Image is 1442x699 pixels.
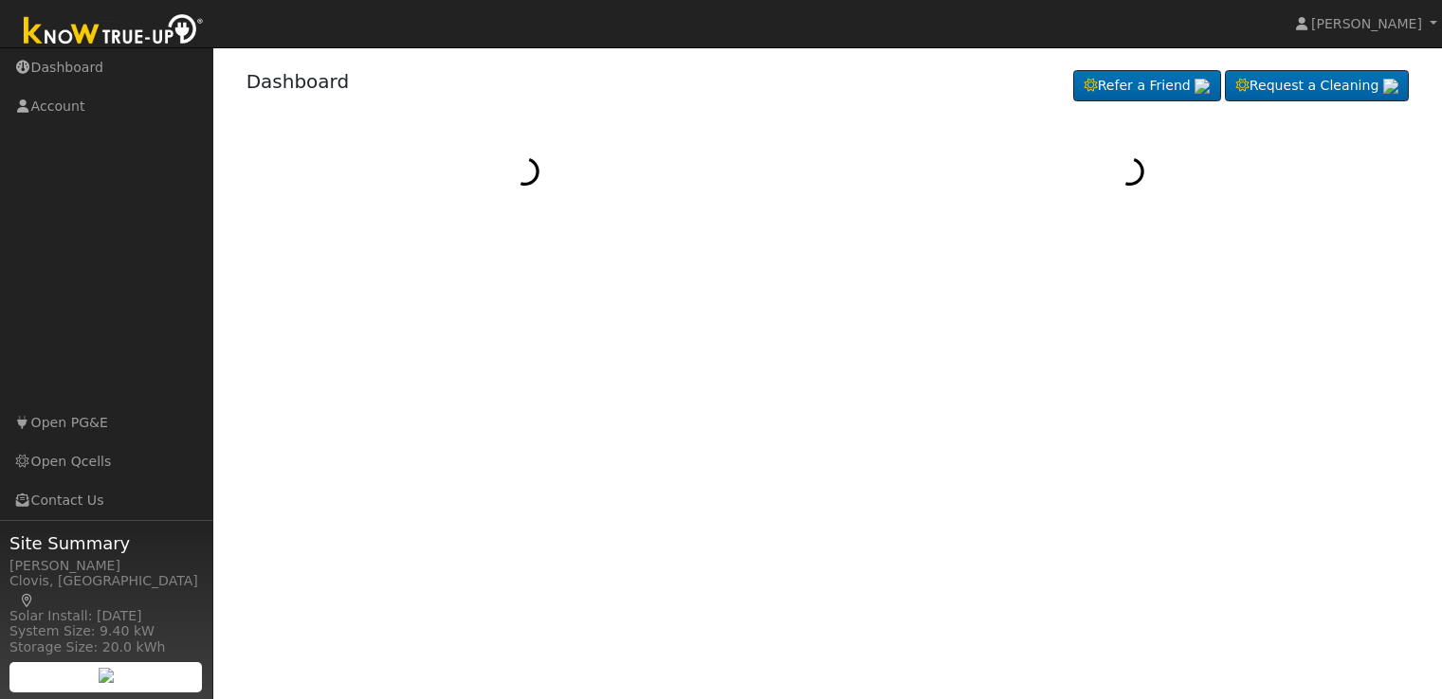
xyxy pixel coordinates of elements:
div: Storage Size: 20.0 kWh [9,637,203,657]
img: retrieve [99,668,114,683]
div: [PERSON_NAME] [9,556,203,576]
a: Refer a Friend [1073,70,1221,102]
span: [PERSON_NAME] [1311,16,1422,31]
a: Dashboard [246,70,350,93]
span: Site Summary [9,530,203,556]
a: Request a Cleaning [1225,70,1409,102]
div: Clovis, [GEOGRAPHIC_DATA] [9,571,203,611]
div: System Size: 9.40 kW [9,621,203,641]
img: retrieve [1383,79,1398,94]
img: Know True-Up [14,10,213,53]
a: Map [19,593,36,608]
div: Solar Install: [DATE] [9,606,203,626]
img: retrieve [1195,79,1210,94]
